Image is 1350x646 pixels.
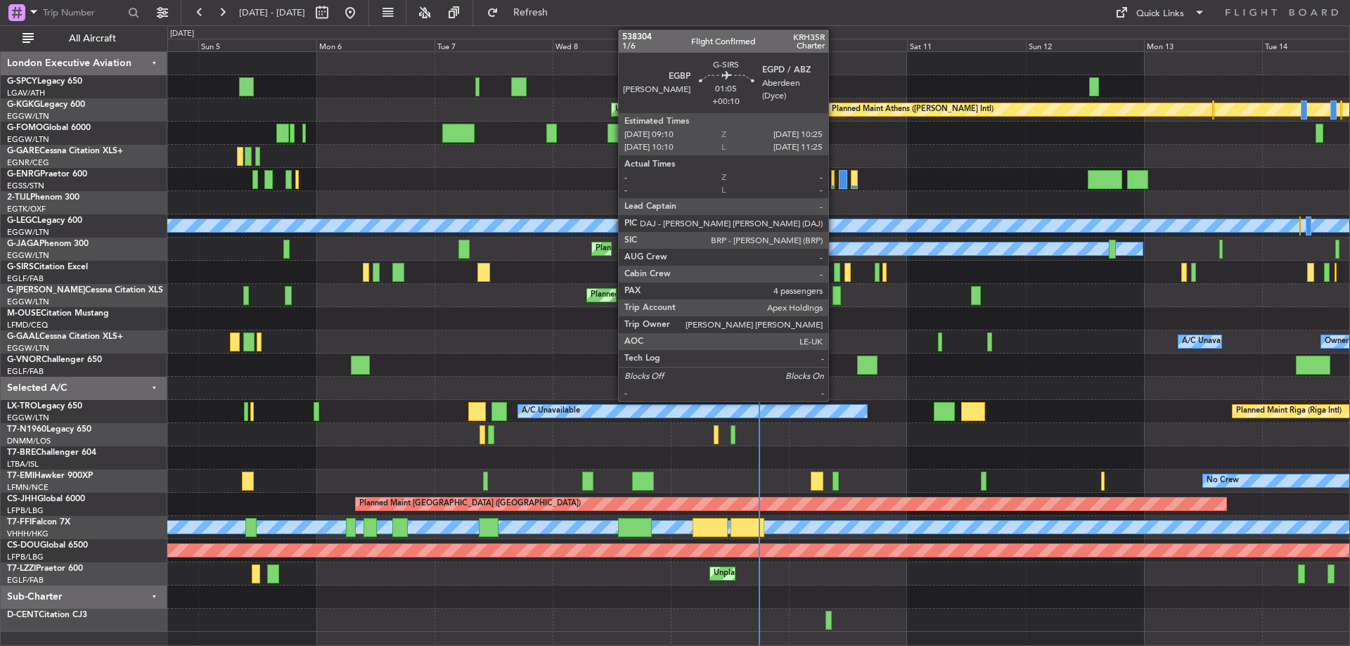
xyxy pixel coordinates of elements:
[7,297,49,307] a: EGGW/LTN
[239,6,305,19] span: [DATE] - [DATE]
[596,238,817,259] div: Planned Maint [GEOGRAPHIC_DATA] ([GEOGRAPHIC_DATA])
[1325,331,1349,352] div: Owner
[1182,331,1240,352] div: A/C Unavailable
[7,170,87,179] a: G-ENRGPraetor 600
[714,563,945,584] div: Unplanned Maint [GEOGRAPHIC_DATA] ([GEOGRAPHIC_DATA])
[553,39,671,51] div: Wed 8
[832,99,994,120] div: Planned Maint Athens ([PERSON_NAME] Intl)
[7,529,49,539] a: VHHH/HKG
[7,147,123,155] a: G-GARECessna Citation XLS+
[7,250,49,261] a: EGGW/LTN
[7,436,51,446] a: DNMM/LOS
[7,147,39,155] span: G-GARE
[7,505,44,516] a: LFPB/LBG
[7,575,44,586] a: EGLF/FAB
[170,28,194,40] div: [DATE]
[1026,39,1144,51] div: Sun 12
[7,263,34,271] span: G-SIRS
[907,39,1025,51] div: Sat 11
[1136,7,1184,21] div: Quick Links
[7,309,109,318] a: M-OUSECitation Mustang
[7,124,91,132] a: G-FOMOGlobal 6000
[7,425,91,434] a: T7-N1960Legacy 650
[316,39,435,51] div: Mon 6
[7,157,49,168] a: EGNR/CEG
[7,541,88,550] a: CS-DOUGlobal 6500
[7,356,102,364] a: G-VNORChallenger 650
[522,401,580,422] div: A/C Unavailable
[7,170,40,179] span: G-ENRG
[7,309,41,318] span: M-OUSE
[7,124,43,132] span: G-FOMO
[7,402,82,411] a: LX-TROLegacy 650
[7,320,48,330] a: LFMD/CEQ
[7,472,93,480] a: T7-EMIHawker 900XP
[7,217,37,225] span: G-LEGC
[671,39,789,51] div: Thu 9
[7,204,46,214] a: EGTK/OXF
[7,88,45,98] a: LGAV/ATH
[7,611,87,619] a: D-CENTCitation CJ3
[645,238,677,259] div: No Crew
[7,134,49,145] a: EGGW/LTN
[7,217,82,225] a: G-LEGCLegacy 600
[37,34,148,44] span: All Aircraft
[501,8,560,18] span: Refresh
[7,413,49,423] a: EGGW/LTN
[7,448,96,457] a: T7-BREChallenger 604
[615,99,792,120] div: Unplanned Maint [GEOGRAPHIC_DATA] (Ataturk)
[7,332,123,341] a: G-GAALCessna Citation XLS+
[7,472,34,480] span: T7-EMI
[7,448,36,457] span: T7-BRE
[7,495,37,503] span: CS-JHH
[7,193,30,202] span: 2-TIJL
[7,402,37,411] span: LX-TRO
[1207,470,1239,491] div: No Crew
[7,286,85,295] span: G-[PERSON_NAME]
[7,611,39,619] span: D-CENT
[7,356,41,364] span: G-VNOR
[7,541,40,550] span: CS-DOU
[7,111,49,122] a: EGGW/LTN
[7,273,44,284] a: EGLF/FAB
[7,101,85,109] a: G-KGKGLegacy 600
[7,564,36,573] span: T7-LZZI
[198,39,316,51] div: Sun 5
[359,493,581,515] div: Planned Maint [GEOGRAPHIC_DATA] ([GEOGRAPHIC_DATA])
[43,2,124,23] input: Trip Number
[7,286,163,295] a: G-[PERSON_NAME]Cessna Citation XLS
[7,77,82,86] a: G-SPCYLegacy 650
[7,193,79,202] a: 2-TIJLPhenom 300
[7,77,37,86] span: G-SPCY
[7,181,44,191] a: EGSS/STN
[7,425,46,434] span: T7-N1960
[789,39,907,51] div: Fri 10
[7,459,39,470] a: LTBA/ISL
[7,240,89,248] a: G-JAGAPhenom 300
[7,518,32,527] span: T7-FFI
[435,39,553,51] div: Tue 7
[7,332,39,341] span: G-GAAL
[1236,401,1342,422] div: Planned Maint Riga (Riga Intl)
[7,495,85,503] a: CS-JHHGlobal 6000
[7,564,83,573] a: T7-LZZIPraetor 600
[1144,39,1262,51] div: Mon 13
[7,482,49,493] a: LFMN/NCE
[7,227,49,238] a: EGGW/LTN
[7,263,88,271] a: G-SIRSCitation Excel
[7,343,49,354] a: EGGW/LTN
[7,552,44,562] a: LFPB/LBG
[15,27,153,50] button: All Aircraft
[480,1,565,24] button: Refresh
[674,261,733,283] div: A/C Unavailable
[7,518,70,527] a: T7-FFIFalcon 7X
[591,285,812,306] div: Planned Maint [GEOGRAPHIC_DATA] ([GEOGRAPHIC_DATA])
[7,366,44,377] a: EGLF/FAB
[1108,1,1212,24] button: Quick Links
[7,240,39,248] span: G-JAGA
[7,101,40,109] span: G-KGKG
